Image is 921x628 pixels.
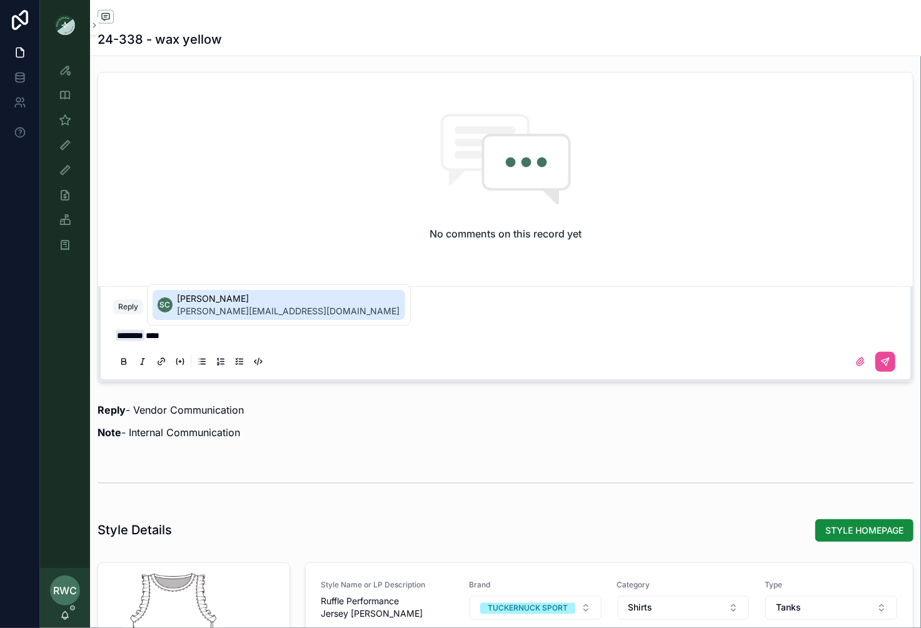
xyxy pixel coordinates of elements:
h2: No comments on this record yet [430,226,581,241]
p: - Vendor Communication [98,402,913,417]
div: Suggested mentions [147,284,411,326]
p: - Internal Communication [98,425,913,440]
span: Category [617,581,750,591]
button: Reply [113,299,143,314]
h1: Style Details [98,522,172,539]
div: scrollable content [40,50,90,272]
span: Tanks [776,602,801,614]
span: Style Name or LP Description [321,581,454,591]
button: Select Button [765,596,897,620]
span: Shirts [628,602,653,614]
strong: Reply [98,404,126,416]
strong: Note [98,426,121,439]
button: Select Button [618,596,750,620]
h1: 24-338 - wax yellow [98,31,222,48]
div: TUCKERNUCK SPORT [488,603,568,614]
span: STYLE HOMEPAGE [825,524,903,537]
span: SC [159,300,170,310]
span: Brand [469,581,602,591]
button: Select Button [470,596,601,620]
span: Ruffle Performance Jersey [PERSON_NAME] [321,596,454,621]
span: [PERSON_NAME] [178,292,400,305]
span: RWC [53,583,77,598]
span: Type [765,581,898,591]
button: STYLE HOMEPAGE [815,519,913,542]
img: App logo [55,15,75,35]
span: [PERSON_NAME][EMAIL_ADDRESS][DOMAIN_NAME] [178,305,400,317]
